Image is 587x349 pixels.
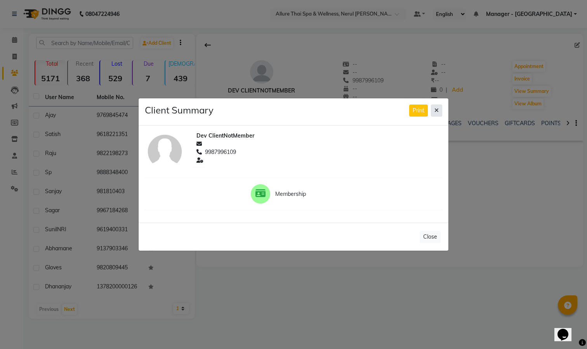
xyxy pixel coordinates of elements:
[409,105,428,117] button: Print
[420,231,441,243] button: Close
[205,148,236,156] span: 9987996109
[196,132,254,140] span: Dev ClientNotMember
[554,318,579,341] iframe: chat widget
[145,105,214,116] h4: Client Summary
[275,190,336,198] span: Membership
